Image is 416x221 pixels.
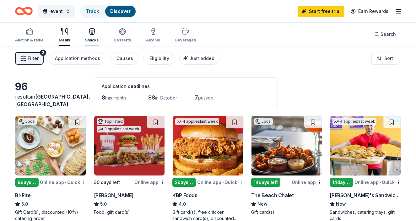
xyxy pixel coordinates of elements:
span: 8 [102,94,105,101]
div: Causes [116,55,133,62]
span: • [222,180,224,185]
div: 4 applies last week [332,118,376,125]
button: Meals [59,25,70,46]
button: Filter2 [15,52,44,65]
span: event [50,8,63,15]
span: • [380,180,381,185]
button: Sort [371,52,398,65]
div: 14 days left [330,178,353,187]
div: Snacks [85,38,99,43]
div: KBP Foods [172,191,197,199]
span: 5.0 [21,200,28,208]
div: Online app [292,178,322,186]
button: event [38,5,75,18]
span: New [257,200,267,208]
img: Image for The Beach Chalet [251,116,322,175]
span: 4.0 [179,200,186,208]
span: this month [105,95,126,100]
div: Meals [59,38,70,43]
div: 2 [40,50,46,56]
div: [PERSON_NAME] [94,191,134,199]
div: results [15,93,86,108]
button: TrackDiscover [80,5,136,18]
span: in [15,94,90,107]
div: Local [254,118,273,125]
div: Desserts [114,38,131,43]
span: New [336,200,346,208]
span: 7 [195,94,198,101]
div: 3 applies last week [97,126,141,132]
div: Eligibility [149,55,169,62]
div: Local [18,118,37,125]
div: 4 applies last week [175,118,219,125]
a: Earn Rewards [347,6,392,17]
span: 88 [148,94,155,101]
div: Online app [134,178,165,186]
span: Search [381,30,396,38]
div: Auction & raffle [15,38,44,43]
span: Filter [28,55,39,62]
div: The Beach Chalet [251,191,294,199]
div: Online app Quick [40,178,86,186]
div: Food, gift card(s) [94,209,165,215]
div: Beverages [175,38,196,43]
div: Alcohol [146,38,160,43]
span: Sort [384,55,393,62]
span: passed [198,95,213,100]
button: Eligibility [143,52,174,65]
div: 2 days left [172,178,196,187]
button: Search [369,28,401,40]
img: Image for Ike's Sandwiches [330,116,401,175]
div: Bi-Rite [15,191,30,199]
div: 30 days left [94,179,120,186]
span: Just added [189,56,214,61]
button: Application methods [49,52,105,65]
div: 9 days left [15,178,39,187]
img: Image for KBP Foods [173,116,243,175]
a: Home [15,4,33,19]
div: Gift card(s) [251,209,322,215]
div: [PERSON_NAME]'s Sandwiches [330,191,401,199]
div: Online app Quick [197,178,244,186]
div: 96 [15,80,86,93]
div: Online app Quick [354,178,401,186]
a: Image for Portillo'sTop rated3 applieslast week30 days leftOnline app[PERSON_NAME]5.0Food, gift c... [94,116,165,215]
div: Application methods [55,55,100,62]
button: Alcohol [146,25,160,46]
a: Image for The Beach ChaletLocal14days leftOnline appThe Beach ChaletNewGift card(s) [251,116,322,215]
button: Snacks [85,25,99,46]
button: Desserts [114,25,131,46]
button: Causes [110,52,138,65]
div: Application deadlines [102,83,270,90]
img: Image for Bi-Rite [15,116,86,175]
div: 14 days left [251,178,280,187]
span: 5.0 [100,200,107,208]
a: Start free trial [298,6,344,17]
button: Just added [179,52,219,65]
span: in October [155,95,177,100]
button: Auction & raffle [15,25,44,46]
a: Track [86,8,99,14]
span: [GEOGRAPHIC_DATA], [GEOGRAPHIC_DATA] [15,94,90,107]
button: Beverages [175,25,196,46]
img: Image for Portillo's [94,116,165,175]
a: Discover [110,8,131,14]
div: Top rated [97,118,124,125]
span: • [65,180,66,185]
